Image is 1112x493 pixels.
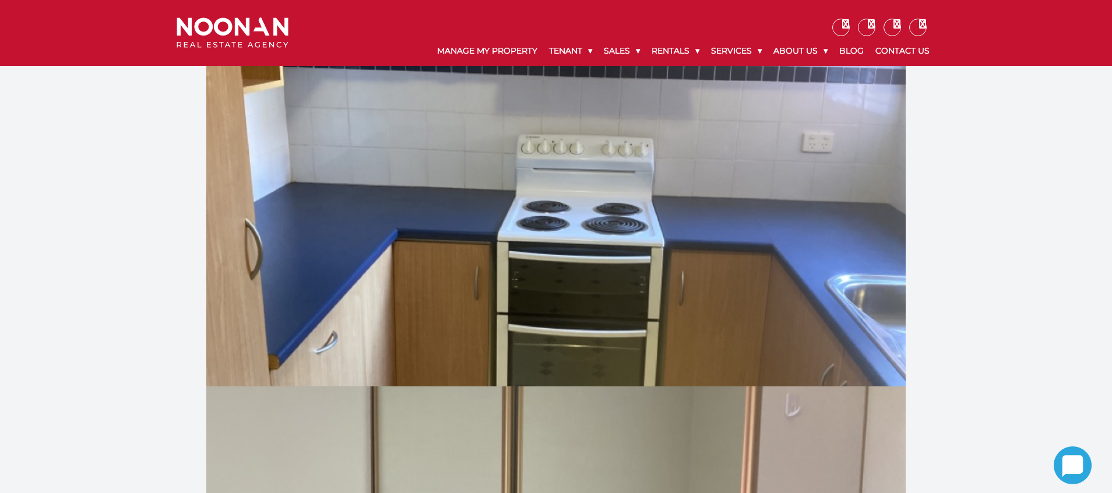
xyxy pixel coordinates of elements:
[870,36,935,66] a: Contact Us
[705,36,768,66] a: Services
[833,36,870,66] a: Blog
[768,36,833,66] a: About Us
[598,36,646,66] a: Sales
[431,36,543,66] a: Manage My Property
[177,17,288,48] img: Noonan Real Estate Agency
[646,36,705,66] a: Rentals
[543,36,598,66] a: Tenant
